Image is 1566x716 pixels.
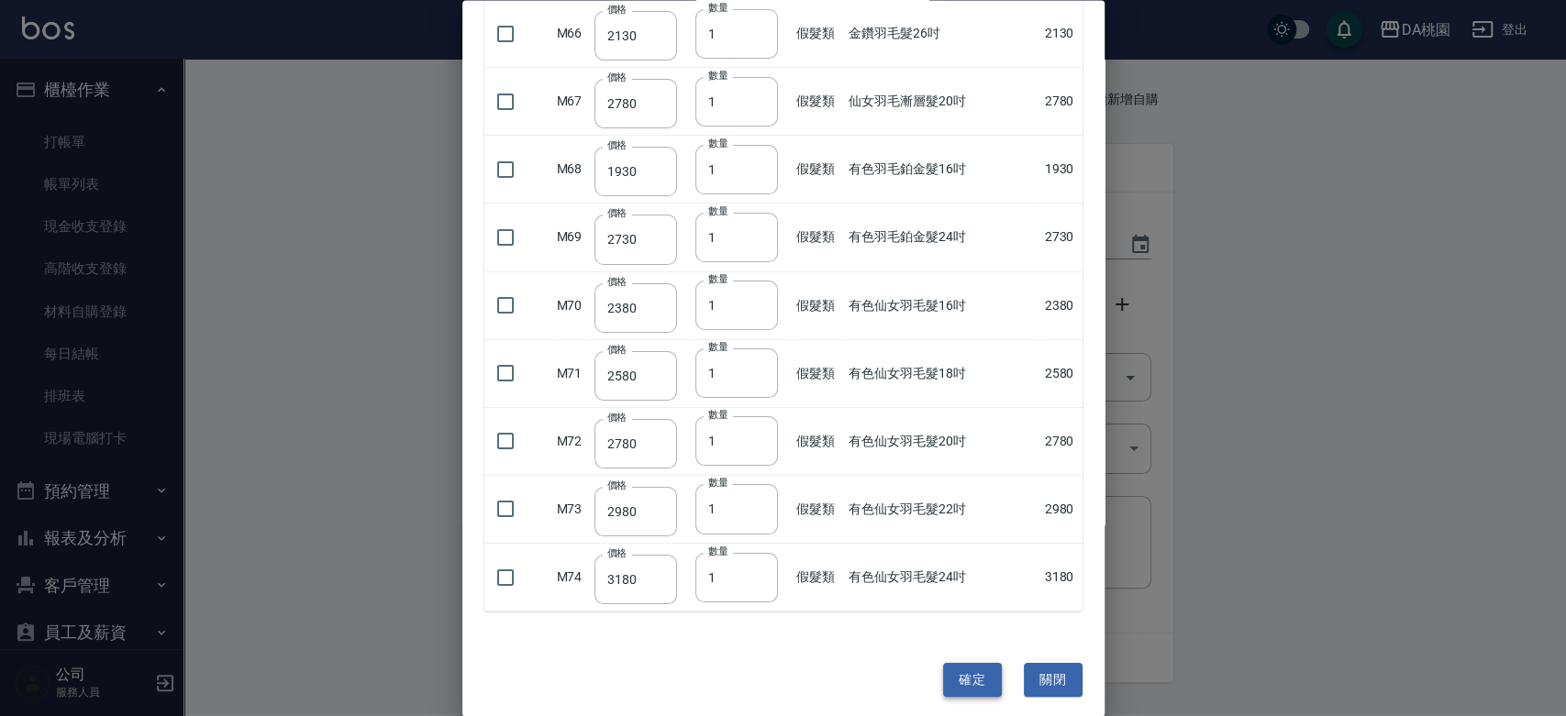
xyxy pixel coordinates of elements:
button: 確定 [943,663,1002,697]
label: 數量 [708,476,727,490]
td: 有色仙女羽毛髮20吋 [844,407,1039,475]
label: 數量 [708,408,727,422]
td: 假髮類 [792,339,844,407]
button: 關閉 [1024,663,1083,697]
label: 價格 [607,274,627,288]
label: 價格 [607,71,627,84]
td: M68 [552,135,591,203]
label: 數量 [708,272,727,286]
td: 2580 [1039,339,1082,407]
td: 有色仙女羽毛髮24吋 [844,543,1039,611]
td: M69 [552,203,591,270]
td: 2780 [1039,67,1082,135]
td: 假髮類 [792,475,844,543]
td: 假髮類 [792,407,844,475]
label: 數量 [708,544,727,557]
td: 有色仙女羽毛髮18吋 [844,339,1039,407]
td: M67 [552,67,591,135]
td: 假髮類 [792,67,844,135]
label: 價格 [607,410,627,424]
label: 價格 [607,478,627,491]
td: 仙女羽毛漸層髮20吋 [844,67,1039,135]
td: 假髮類 [792,135,844,203]
td: 有色羽毛鉑金髮24吋 [844,203,1039,270]
td: 2730 [1039,203,1082,270]
td: M74 [552,543,591,611]
td: M72 [552,407,591,475]
td: 2380 [1039,271,1082,339]
td: 3180 [1039,543,1082,611]
td: 有色仙女羽毛髮22吋 [844,475,1039,543]
label: 數量 [708,340,727,354]
label: 價格 [607,3,627,17]
td: M70 [552,271,591,339]
label: 價格 [607,206,627,220]
td: 有色仙女羽毛髮16吋 [844,271,1039,339]
label: 數量 [708,204,727,217]
td: 2780 [1039,407,1082,475]
label: 價格 [607,546,627,560]
label: 數量 [708,136,727,149]
td: 1930 [1039,135,1082,203]
td: M73 [552,475,591,543]
td: 假髮類 [792,203,844,270]
td: 有色羽毛鉑金髮16吋 [844,135,1039,203]
td: 2980 [1039,475,1082,543]
label: 價格 [607,138,627,152]
label: 價格 [607,342,627,356]
td: 假髮類 [792,271,844,339]
td: M71 [552,339,591,407]
td: 假髮類 [792,543,844,611]
label: 數量 [708,68,727,82]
